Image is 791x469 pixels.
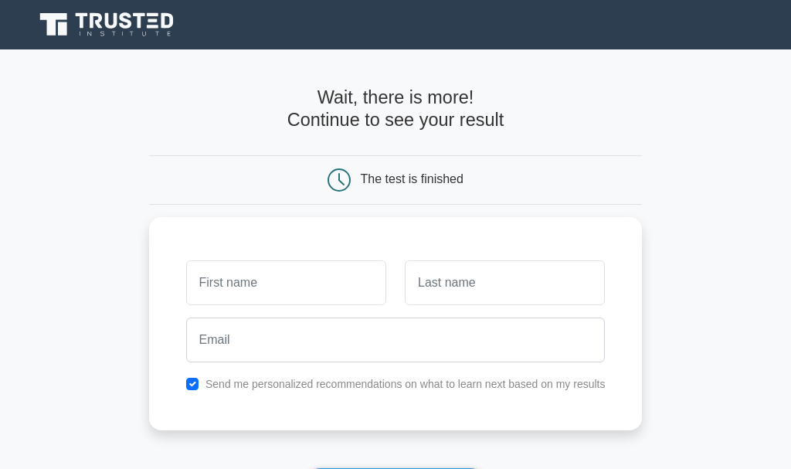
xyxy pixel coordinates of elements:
input: Email [186,318,606,362]
div: The test is finished [361,172,463,185]
label: Send me personalized recommendations on what to learn next based on my results [205,378,606,390]
input: Last name [405,260,605,305]
input: First name [186,260,386,305]
h4: Wait, there is more! Continue to see your result [149,87,643,130]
